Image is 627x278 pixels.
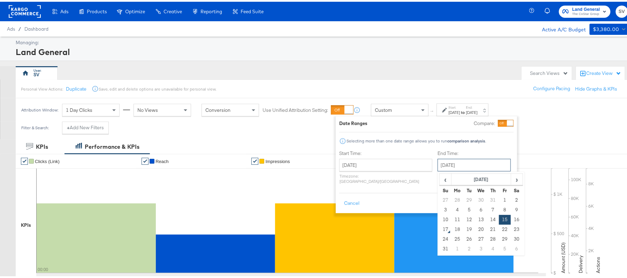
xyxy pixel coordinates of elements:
[21,156,28,163] a: ✔
[499,233,511,242] td: 29
[66,105,92,111] span: 1 Day Clicks
[463,233,475,242] td: 26
[85,141,139,149] div: Performance & KPIs
[575,84,618,91] button: Hide Graphs & KPIs
[429,108,436,111] span: ↑
[587,68,621,75] div: Create View
[452,233,463,242] td: 25
[499,213,511,223] td: 15
[487,203,499,213] td: 7
[339,118,368,125] div: Date Ranges
[440,213,452,223] td: 10
[511,203,523,213] td: 9
[475,184,487,194] th: We
[21,106,59,111] div: Attribution Window:
[487,242,499,252] td: 4
[475,194,487,203] td: 30
[475,203,487,213] td: 6
[499,223,511,233] td: 22
[463,223,475,233] td: 19
[21,124,49,129] div: Filter & Search:
[619,6,625,14] span: SV
[466,108,478,114] div: [DATE]
[241,7,264,13] span: Feed Suite
[487,184,499,194] th: Th
[512,172,522,183] span: ›
[375,105,392,111] span: Custom
[251,156,258,163] a: ✔
[466,103,478,108] label: End:
[440,172,451,183] span: ‹
[452,194,463,203] td: 28
[125,7,145,13] span: Optimize
[16,38,626,44] div: Managing:
[499,242,511,252] td: 5
[463,213,475,223] td: 12
[339,172,432,182] p: Timezone: [GEOGRAPHIC_DATA]/[GEOGRAPHIC_DATA]
[440,233,452,242] td: 24
[452,203,463,213] td: 4
[463,242,475,252] td: 2
[263,105,328,112] label: Use Unified Attribution Setting:
[440,184,452,194] th: Su
[463,203,475,213] td: 5
[511,213,523,223] td: 16
[440,242,452,252] td: 31
[440,223,452,233] td: 17
[156,157,169,162] span: Reach
[463,184,475,194] th: Tu
[35,157,60,162] span: Clicks (Link)
[440,203,452,213] td: 3
[535,22,586,32] div: Active A/C Budget
[559,4,611,16] button: Land GeneralThe CoStar Group
[15,24,24,30] span: /
[265,157,290,162] span: Impressions
[36,141,48,149] div: KPIs
[474,118,495,125] label: Compare:
[511,233,523,242] td: 30
[487,233,499,242] td: 28
[60,7,68,13] span: Ads
[475,213,487,223] td: 13
[164,7,182,13] span: Creative
[452,213,463,223] td: 11
[595,255,602,271] text: Actions
[530,68,568,75] div: Search Views
[66,84,86,91] button: Duplicate
[511,223,523,233] td: 23
[511,184,523,194] th: Sa
[572,10,600,15] span: The CoStar Group
[440,194,452,203] td: 27
[452,172,511,184] th: [DATE]
[452,242,463,252] td: 1
[24,24,48,30] a: Dashboard
[449,108,460,114] div: [DATE]
[201,7,222,13] span: Reporting
[578,254,584,271] text: Delivery
[460,108,466,113] strong: to
[511,242,523,252] td: 6
[529,81,575,93] button: Configure Pacing
[487,213,499,223] td: 14
[21,220,31,227] div: KPIs
[449,103,460,108] label: Start:
[447,137,485,142] strong: comparison analysis
[346,137,486,142] div: Selecting more than one date range allows you to run .
[475,233,487,242] td: 27
[142,156,149,163] a: ✔
[499,194,511,203] td: 1
[33,70,39,76] div: SV
[487,223,499,233] td: 21
[452,223,463,233] td: 18
[67,123,70,129] strong: +
[87,7,107,13] span: Products
[62,120,109,132] button: +Add New Filters
[16,44,626,56] div: Land General
[572,4,600,11] span: Land General
[339,195,364,208] button: Cancel
[593,23,620,32] div: $3,380.00
[21,85,63,90] div: Personal View Actions:
[487,194,499,203] td: 31
[463,194,475,203] td: 29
